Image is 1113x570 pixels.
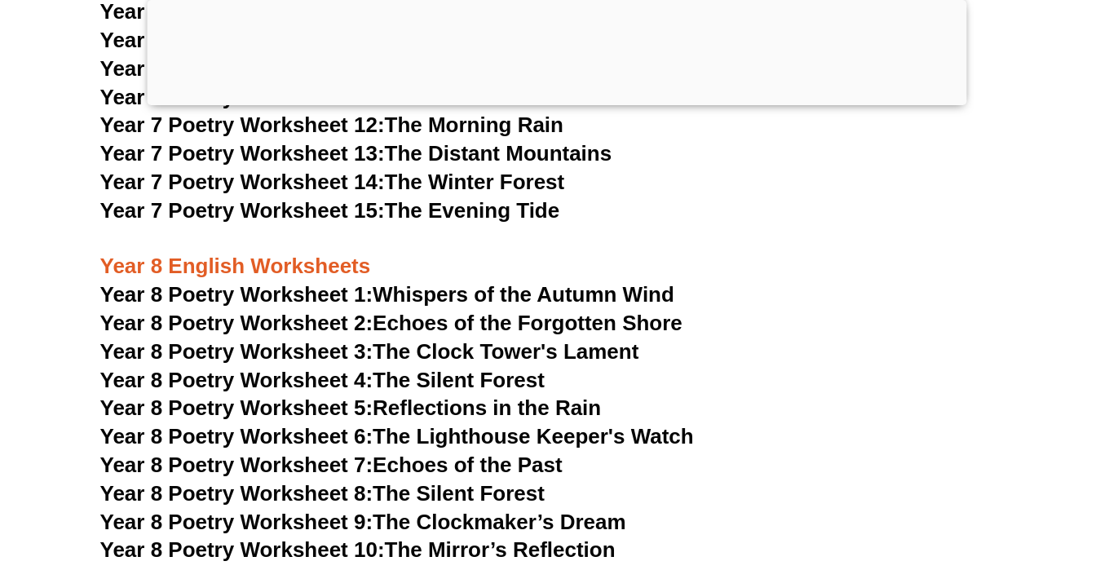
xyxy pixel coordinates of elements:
a: Year 7 Poetry Worksheet 11:The Moonlit Meadow [100,85,594,109]
span: Year 7 Poetry Worksheet 11: [100,85,385,109]
span: Year 7 Poetry Worksheet 12: [100,113,385,137]
span: Year 8 Poetry Worksheet 9: [100,510,373,534]
a: Year 8 Poetry Worksheet 6:The Lighthouse Keeper's Watch [100,424,694,448]
a: Year 8 Poetry Worksheet 1:Whispers of the Autumn Wind [100,282,674,307]
a: Year 8 Poetry Worksheet 3:The Clock Tower's Lament [100,339,639,364]
span: Year 8 Poetry Worksheet 5: [100,395,373,420]
a: Year 8 Poetry Worksheet 4:The Silent Forest [100,368,545,392]
a: Year 7 Poetry Worksheet 13:The Distant Mountains [100,141,612,166]
iframe: Chat Widget [833,386,1113,570]
span: Year 8 Poetry Worksheet 4: [100,368,373,392]
a: Year 7 Poetry Worksheet 9:Echoes in the Canyon [100,28,594,52]
a: Year 7 Poetry Worksheet 10:The Old Oak Tree [100,56,559,81]
span: Year 8 Poetry Worksheet 6: [100,424,373,448]
a: Year 7 Poetry Worksheet 12:The Morning Rain [100,113,563,137]
a: Year 8 Poetry Worksheet 9:The Clockmaker’s Dream [100,510,626,534]
span: Year 8 Poetry Worksheet 3: [100,339,373,364]
span: Year 7 Poetry Worksheet 14: [100,170,385,194]
span: Year 8 Poetry Worksheet 1: [100,282,373,307]
a: Year 8 Poetry Worksheet 2:Echoes of the Forgotten Shore [100,311,682,335]
span: Year 7 Poetry Worksheet 13: [100,141,385,166]
h3: Year 8 English Worksheets [100,226,1014,281]
span: Year 8 Poetry Worksheet 8: [100,481,373,506]
span: Year 7 Poetry Worksheet 9: [100,28,373,52]
a: Year 8 Poetry Worksheet 5:Reflections in the Rain [100,395,602,420]
span: Year 8 Poetry Worksheet 2: [100,311,373,335]
a: Year 8 Poetry Worksheet 7:Echoes of the Past [100,453,563,477]
span: Year 8 Poetry Worksheet 10: [100,537,385,562]
a: Year 8 Poetry Worksheet 8:The Silent Forest [100,481,545,506]
a: Year 7 Poetry Worksheet 15:The Evening Tide [100,198,560,223]
span: Year 7 Poetry Worksheet 15: [100,198,385,223]
span: Year 8 Poetry Worksheet 7: [100,453,373,477]
a: Year 8 Poetry Worksheet 10:The Mirror’s Reflection [100,537,616,562]
a: Year 7 Poetry Worksheet 14:The Winter Forest [100,170,565,194]
span: Year 7 Poetry Worksheet 10: [100,56,385,81]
